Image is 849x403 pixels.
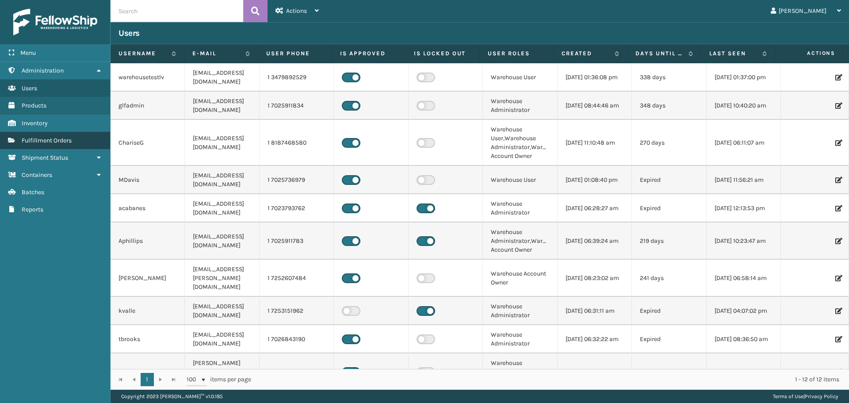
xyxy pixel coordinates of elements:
[260,260,334,297] td: 1 7252607484
[835,103,841,109] i: Edit
[119,50,167,58] label: Username
[483,260,557,297] td: Warehouse Account Owner
[558,353,632,391] td: [DATE] 11:40:08 am
[558,297,632,325] td: [DATE] 06:31:11 am
[632,223,706,260] td: 219 days
[185,260,259,297] td: [EMAIL_ADDRESS][PERSON_NAME][DOMAIN_NAME]
[707,260,781,297] td: [DATE] 06:58:14 am
[111,92,185,120] td: glfadmin
[187,375,200,384] span: 100
[558,63,632,92] td: [DATE] 01:36:08 pm
[558,194,632,223] td: [DATE] 06:28:27 am
[22,84,37,92] span: Users
[185,166,259,194] td: [EMAIL_ADDRESS][DOMAIN_NAME]
[707,223,781,260] td: [DATE] 10:23:47 am
[22,102,46,109] span: Products
[707,120,781,166] td: [DATE] 06:11:07 am
[709,50,758,58] label: Last Seen
[558,325,632,353] td: [DATE] 06:32:22 am
[266,50,324,58] label: User phone
[632,63,706,92] td: 338 days
[111,297,185,325] td: kvalle
[111,223,185,260] td: Aphillips
[185,325,259,353] td: [EMAIL_ADDRESS][DOMAIN_NAME]
[13,9,97,35] img: logo
[185,63,259,92] td: [EMAIL_ADDRESS][DOMAIN_NAME]
[260,166,334,194] td: 1 7025736979
[558,223,632,260] td: [DATE] 06:39:24 am
[340,50,398,58] label: Is Approved
[187,373,251,386] span: items per page
[632,92,706,120] td: 348 days
[483,166,557,194] td: Warehouse User
[483,92,557,120] td: Warehouse Administrator
[632,120,706,166] td: 270 days
[773,393,803,399] a: Terms of Use
[260,325,334,353] td: 1 7026843190
[632,325,706,353] td: Expired
[558,260,632,297] td: [DATE] 08:23:02 am
[835,275,841,281] i: Edit
[483,194,557,223] td: Warehouse Administrator
[22,188,44,196] span: Batches
[483,353,557,391] td: Warehouse Administrator,Warehouse Account Owner
[111,120,185,166] td: ChariseG
[835,308,841,314] i: Edit
[192,50,241,58] label: E-mail
[22,137,72,144] span: Fulfillment Orders
[558,166,632,194] td: [DATE] 01:08:40 pm
[707,92,781,120] td: [DATE] 10:40:20 am
[260,297,334,325] td: 1 7253151962
[632,260,706,297] td: 241 days
[483,223,557,260] td: Warehouse Administrator,Warehouse Account Owner
[260,63,334,92] td: 1 3479892529
[111,353,185,391] td: jweatherholt
[805,393,838,399] a: Privacy Policy
[22,154,68,161] span: Shipment Status
[111,166,185,194] td: MDavis
[835,177,841,183] i: Edit
[562,50,610,58] label: Created
[483,63,557,92] td: Warehouse User
[632,194,706,223] td: Expired
[260,120,334,166] td: 1 8187468580
[778,46,841,61] span: Actions
[119,28,140,38] h3: Users
[111,63,185,92] td: warehousetestlv
[185,120,259,166] td: [EMAIL_ADDRESS][DOMAIN_NAME]
[286,7,307,15] span: Actions
[558,92,632,120] td: [DATE] 08:44:46 am
[707,325,781,353] td: [DATE] 08:36:50 am
[185,92,259,120] td: [EMAIL_ADDRESS][DOMAIN_NAME]
[22,67,64,74] span: Administration
[483,325,557,353] td: Warehouse Administrator
[185,297,259,325] td: [EMAIL_ADDRESS][DOMAIN_NAME]
[707,166,781,194] td: [DATE] 11:56:21 am
[260,92,334,120] td: 1 7025911834
[707,353,781,391] td: [DATE] 06:21:16 am
[22,119,48,127] span: Inventory
[835,74,841,81] i: Edit
[558,120,632,166] td: [DATE] 11:10:48 am
[707,297,781,325] td: [DATE] 04:07:02 pm
[264,375,839,384] div: 1 - 12 of 12 items
[483,120,557,166] td: Warehouse User,Warehouse Administrator,Warehouse Account Owner
[111,325,185,353] td: tbrooks
[483,297,557,325] td: Warehouse Administrator
[632,353,706,391] td: Expired
[260,353,334,391] td: 1 7025911783
[835,336,841,342] i: Edit
[707,194,781,223] td: [DATE] 12:13:53 pm
[635,50,684,58] label: Days until password expires
[260,194,334,223] td: 1 7023793762
[22,171,52,179] span: Containers
[260,223,334,260] td: 1 7025911783
[414,50,471,58] label: Is Locked Out
[121,390,223,403] p: Copyright 2023 [PERSON_NAME]™ v 1.0.185
[20,49,36,57] span: Menu
[632,297,706,325] td: Expired
[707,63,781,92] td: [DATE] 01:37:00 pm
[835,140,841,146] i: Edit
[111,194,185,223] td: acabanes
[111,260,185,297] td: [PERSON_NAME]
